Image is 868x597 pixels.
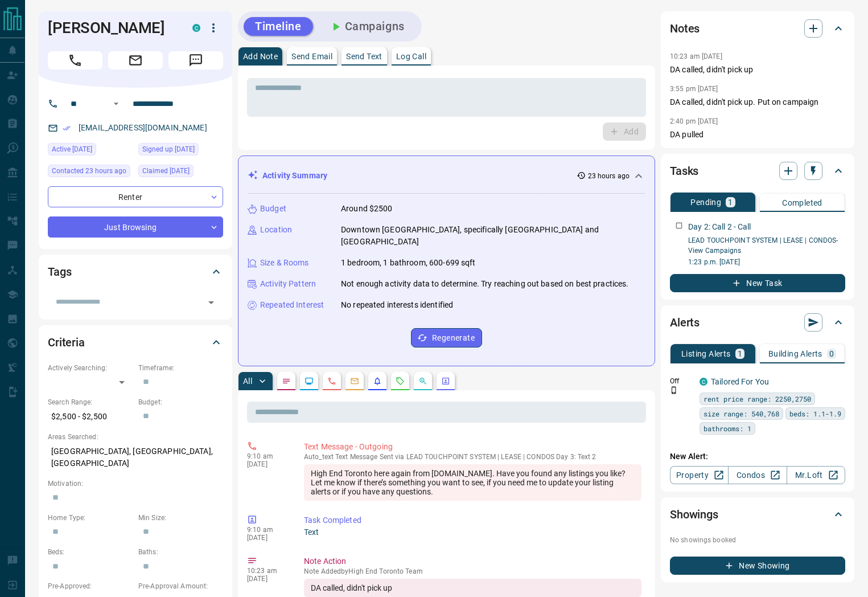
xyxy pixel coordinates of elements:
[373,377,382,386] svg: Listing Alerts
[304,514,641,526] p: Task Completed
[670,64,845,76] p: DA called, didn't pick up
[670,505,718,524] h2: Showings
[48,263,71,281] h2: Tags
[700,378,707,386] div: condos.ca
[48,186,223,207] div: Renter
[142,165,190,177] span: Claimed [DATE]
[688,236,838,255] a: LEAD TOUCHPOINT SYSTEM | LEASE | CONDOS- View Campaigns
[247,452,287,460] p: 9:10 am
[192,24,200,32] div: condos.ca
[341,278,629,290] p: Not enough activity data to determine. Try reaching out based on best practices.
[704,408,779,419] span: size range: 540,768
[304,464,641,501] div: High End Toronto here again from [DOMAIN_NAME]. Have you found any listings you like? Let me know...
[48,165,133,181] div: Sun Sep 14 2025
[670,96,845,108] p: DA called, didn't pick up. Put on campaign
[262,170,327,182] p: Activity Summary
[411,328,482,347] button: Regenerate
[48,432,223,442] p: Areas Searched:
[670,451,845,463] p: New Alert:
[260,278,316,290] p: Activity Pattern
[48,513,133,523] p: Home Type:
[247,526,287,534] p: 9:10 am
[138,547,223,557] p: Baths:
[247,460,287,468] p: [DATE]
[48,333,85,351] h2: Criteria
[304,441,641,453] p: Text Message - Outgoing
[304,453,334,461] span: auto_text
[260,257,309,269] p: Size & Rooms
[670,313,700,332] h2: Alerts
[688,221,751,233] p: Day 2: Call 2 - Call
[79,123,207,132] a: [EMAIL_ADDRESS][DOMAIN_NAME]
[670,376,693,386] p: Off
[282,377,291,386] svg: Notes
[247,534,287,542] p: [DATE]
[670,274,845,292] button: New Task
[48,363,133,373] p: Actively Searching:
[243,377,252,385] p: All
[291,52,332,60] p: Send Email
[341,203,393,215] p: Around $2500
[350,377,359,386] svg: Emails
[670,162,698,180] h2: Tasks
[63,124,71,132] svg: Email Verified
[670,117,718,125] p: 2:40 pm [DATE]
[260,203,286,215] p: Budget
[441,377,450,386] svg: Agent Actions
[168,51,223,69] span: Message
[681,350,731,358] p: Listing Alerts
[670,15,845,42] div: Notes
[704,423,751,434] span: bathrooms: 1
[48,329,223,356] div: Criteria
[341,224,645,248] p: Downtown [GEOGRAPHIC_DATA], specifically [GEOGRAPHIC_DATA] and [GEOGRAPHIC_DATA]
[244,17,313,36] button: Timeline
[787,466,845,484] a: Mr.Loft
[670,129,845,141] p: DA pulled
[247,575,287,583] p: [DATE]
[304,579,641,597] div: DA called, didn't pick up
[138,363,223,373] p: Timeframe:
[48,51,102,69] span: Call
[304,567,641,575] p: Note Added by High End Toronto Team
[728,466,787,484] a: Condos
[670,52,722,60] p: 10:23 am [DATE]
[48,216,223,238] div: Just Browsing
[768,350,822,358] p: Building Alerts
[341,299,453,311] p: No repeated interests identified
[588,171,630,181] p: 23 hours ago
[260,224,292,236] p: Location
[396,52,426,60] p: Log Call
[327,377,336,386] svg: Calls
[248,165,645,186] div: Activity Summary23 hours ago
[670,557,845,575] button: New Showing
[304,555,641,567] p: Note Action
[52,165,126,177] span: Contacted 23 hours ago
[142,144,195,155] span: Signed up [DATE]
[704,393,811,404] span: rent price range: 2250,2750
[670,309,845,336] div: Alerts
[48,19,175,37] h1: [PERSON_NAME]
[48,479,223,489] p: Motivation:
[711,377,769,386] a: Tailored For You
[203,295,219,310] button: Open
[670,535,845,545] p: No showings booked
[690,198,721,206] p: Pending
[48,442,223,473] p: [GEOGRAPHIC_DATA], [GEOGRAPHIC_DATA], [GEOGRAPHIC_DATA]
[418,377,427,386] svg: Opportunities
[48,581,133,591] p: Pre-Approved:
[138,143,223,159] div: Fri Sep 12 2025
[829,350,834,358] p: 0
[48,143,133,159] div: Fri Sep 12 2025
[670,466,729,484] a: Property
[109,97,123,111] button: Open
[670,157,845,185] div: Tasks
[304,453,641,461] p: Text Message Sent via LEAD TOUCHPOINT SYSTEM | LEASE | CONDOS Day 3: Text 2
[138,513,223,523] p: Min Size:
[782,199,822,207] p: Completed
[670,85,718,93] p: 3:55 pm [DATE]
[396,377,405,386] svg: Requests
[341,257,476,269] p: 1 bedroom, 1 bathroom, 600-699 sqft
[48,258,223,285] div: Tags
[305,377,314,386] svg: Lead Browsing Activity
[670,19,700,38] h2: Notes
